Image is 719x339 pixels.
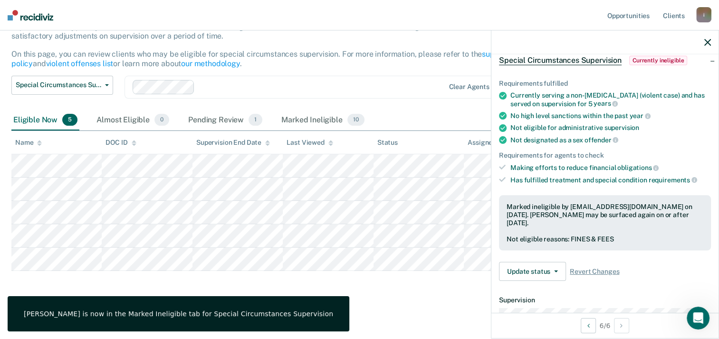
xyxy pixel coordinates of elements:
div: Not eligible for administrative [510,124,711,132]
span: offender [585,136,619,144]
span: 1 [249,114,262,126]
span: year [629,112,650,120]
span: years [594,100,618,107]
div: Eligible Now [11,110,79,131]
div: Not eligible reasons: FINES & FEES [507,235,703,243]
a: violent offenses list [46,59,114,68]
button: Previous Opportunity [581,318,596,333]
div: Status [377,139,398,147]
img: Recidiviz [8,10,53,20]
div: i [696,7,711,22]
span: requirements [649,176,697,184]
div: Requirements fulfilled [499,80,711,88]
div: Not designated as a sex [510,136,711,144]
div: Has fulfilled treatment and special condition [510,176,711,184]
button: Next Opportunity [614,318,629,333]
div: Pending Review [186,110,264,131]
div: Almost Eligible [95,110,171,131]
div: Currently serving a non-[MEDICAL_DATA] (violent case) and has served on supervision for 5 [510,91,711,108]
span: obligations [617,164,659,171]
div: Last Viewed [287,139,333,147]
div: Making efforts to reduce financial [510,163,711,172]
button: Update status [499,262,566,281]
div: Special Circumstances SupervisionCurrently ineligible [491,45,719,76]
a: supervision levels policy [11,50,543,68]
dt: Supervision [499,296,711,304]
p: Special circumstances supervision allows reentrants who are not eligible for traditional administ... [11,13,543,68]
div: Assigned to [468,139,512,147]
a: our methodology [181,59,240,68]
span: Special Circumstances Supervision [499,56,622,65]
div: DOC ID [105,139,136,147]
div: No high level sanctions within the past [510,111,711,120]
span: 10 [347,114,364,126]
div: 6 / 6 [491,313,719,338]
div: Supervision End Date [196,139,270,147]
span: supervision [604,124,639,131]
div: Requirements for agents to check [499,151,711,160]
span: Currently ineligible [629,56,688,65]
div: Clear agents [449,83,489,91]
div: Marked Ineligible [279,110,366,131]
div: [PERSON_NAME] is now in the Marked Ineligible tab for Special Circumstances Supervision [24,309,333,318]
span: Revert Changes [570,268,619,276]
span: 5 [62,114,77,126]
div: Marked ineligible by [EMAIL_ADDRESS][DOMAIN_NAME] on [DATE]. [PERSON_NAME] may be surfaced again ... [507,203,703,227]
span: Special Circumstances Supervision [16,81,101,89]
div: Name [15,139,42,147]
iframe: Intercom live chat [687,307,709,329]
span: 0 [154,114,169,126]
